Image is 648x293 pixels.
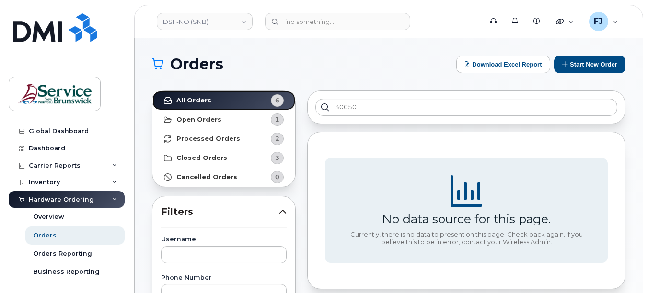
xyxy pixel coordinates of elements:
span: Orders [170,57,223,71]
span: 0 [275,172,279,181]
div: No data source for this page. [382,212,551,226]
a: Processed Orders2 [152,129,295,148]
span: 1 [275,115,279,124]
strong: Cancelled Orders [176,173,237,181]
label: Username [161,237,287,243]
span: 3 [275,153,279,162]
a: All Orders6 [152,91,295,110]
strong: Processed Orders [176,135,240,143]
button: Download Excel Report [456,56,550,73]
div: Currently, there is no data to present on this page. Check back again. If you believe this to be ... [347,231,586,246]
span: 6 [275,96,279,105]
a: Cancelled Orders0 [152,168,295,187]
span: 2 [275,134,279,143]
a: Open Orders1 [152,110,295,129]
strong: Open Orders [176,116,221,124]
button: Start New Order [554,56,625,73]
strong: Closed Orders [176,154,227,162]
label: Phone Number [161,275,287,281]
input: Search in orders [315,99,617,116]
strong: All Orders [176,97,211,104]
span: Filters [161,205,279,219]
a: Closed Orders3 [152,148,295,168]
